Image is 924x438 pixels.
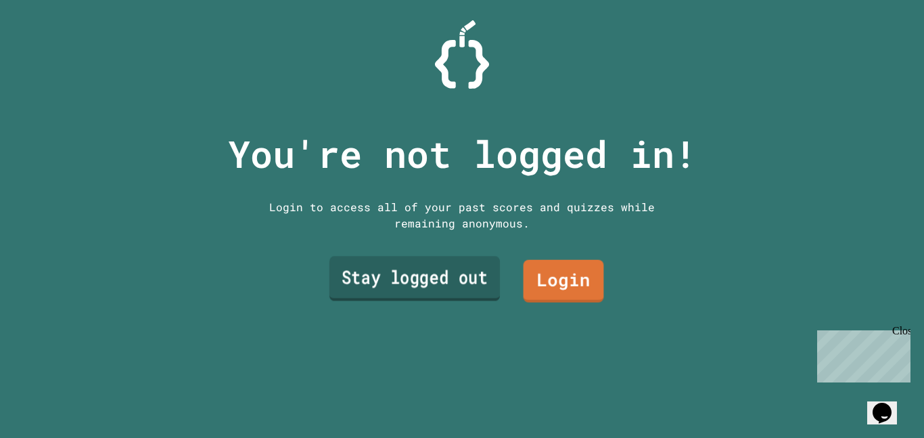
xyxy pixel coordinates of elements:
[329,257,500,301] a: Stay logged out
[812,325,910,382] iframe: chat widget
[228,126,697,182] p: You're not logged in!
[867,384,910,424] iframe: chat widget
[435,20,489,89] img: Logo.svg
[259,199,665,232] div: Login to access all of your past scores and quizzes while remaining anonymous.
[524,260,604,303] a: Login
[5,5,93,86] div: Chat with us now!Close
